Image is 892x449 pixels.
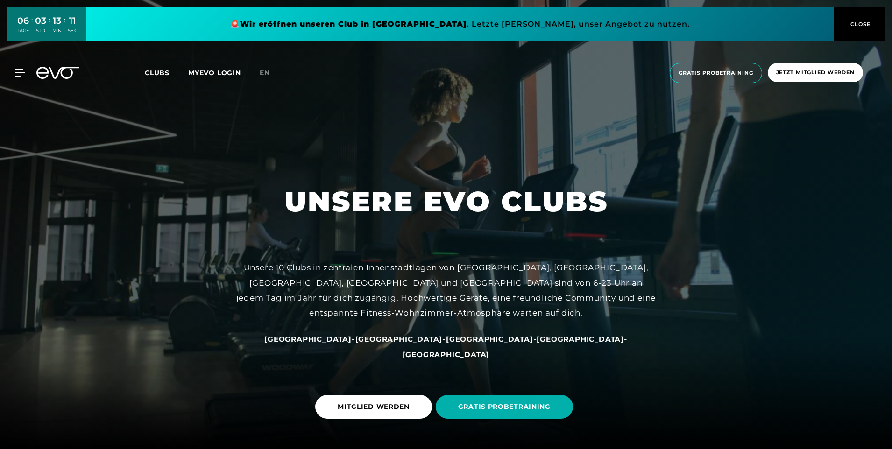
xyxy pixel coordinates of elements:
a: [GEOGRAPHIC_DATA] [537,334,624,344]
button: CLOSE [834,7,885,41]
a: GRATIS PROBETRAINING [436,388,577,426]
a: MITGLIED WERDEN [315,388,436,426]
div: STD [35,28,46,34]
span: CLOSE [848,20,871,28]
div: 06 [17,14,29,28]
div: TAGE [17,28,29,34]
a: en [260,68,281,78]
a: [GEOGRAPHIC_DATA] [355,334,443,344]
div: 03 [35,14,46,28]
div: : [64,15,65,40]
span: MITGLIED WERDEN [338,402,410,412]
h1: UNSERE EVO CLUBS [284,183,608,220]
a: Jetzt Mitglied werden [765,63,866,83]
div: Unsere 10 Clubs in zentralen Innenstadtlagen von [GEOGRAPHIC_DATA], [GEOGRAPHIC_DATA], [GEOGRAPHI... [236,260,656,320]
span: en [260,69,270,77]
span: [GEOGRAPHIC_DATA] [446,335,533,344]
div: 13 [52,14,62,28]
span: [GEOGRAPHIC_DATA] [264,335,352,344]
span: Jetzt Mitglied werden [776,69,855,77]
a: MYEVO LOGIN [188,69,241,77]
div: : [49,15,50,40]
span: Gratis Probetraining [679,69,753,77]
a: Gratis Probetraining [667,63,765,83]
div: 11 [68,14,77,28]
div: : [31,15,33,40]
a: [GEOGRAPHIC_DATA] [264,334,352,344]
a: Clubs [145,68,188,77]
div: MIN [52,28,62,34]
span: Clubs [145,69,170,77]
span: GRATIS PROBETRAINING [458,402,551,412]
div: - - - - [236,331,656,362]
div: SEK [68,28,77,34]
span: [GEOGRAPHIC_DATA] [355,335,443,344]
a: [GEOGRAPHIC_DATA] [446,334,533,344]
span: [GEOGRAPHIC_DATA] [537,335,624,344]
a: [GEOGRAPHIC_DATA] [403,350,490,359]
